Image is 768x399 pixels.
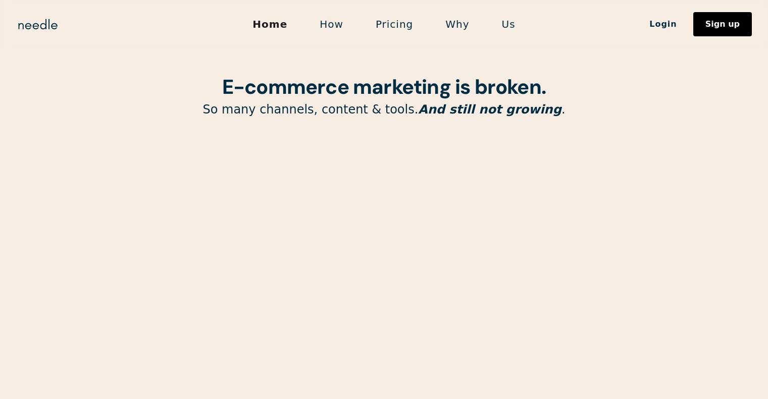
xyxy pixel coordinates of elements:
a: Why [429,14,485,35]
em: And still not growing [418,102,561,117]
a: How [303,14,360,35]
a: Home [236,14,303,35]
a: Login [633,16,693,33]
a: Us [486,14,532,35]
a: Pricing [360,14,429,35]
div: Sign up [705,20,740,28]
p: So many channels, content & tools. . [127,102,642,118]
strong: E-commerce marketing is broken. [222,74,546,100]
a: Sign up [693,12,752,36]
